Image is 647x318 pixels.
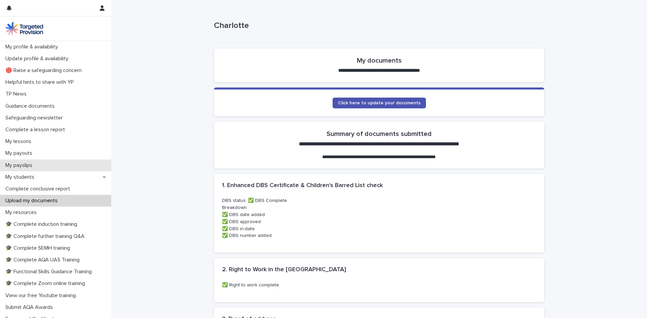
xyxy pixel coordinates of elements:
p: Complete conclusive report [3,186,75,192]
p: Charlotte [214,21,542,31]
p: Update profile & availability [3,56,74,62]
p: 🎓 Complete SEMH training [3,245,75,251]
p: My resources [3,209,42,216]
p: 🎓 Complete AQA UAS Training [3,257,85,263]
p: 🎓 Functional Skills Guidance Training [3,269,97,275]
p: 🔴 Raise a safeguarding concern [3,67,87,74]
p: Submit AQA Awards [3,304,58,311]
h2: My documents [357,57,402,65]
h2: 2. Right to Work in the [GEOGRAPHIC_DATA] [222,266,346,274]
a: Click here to update your documents [333,98,426,108]
p: ✅ Right to work complete [222,282,536,289]
p: 🎓 Complete induction training [3,221,83,227]
p: 🎓 Complete Zoom online training [3,280,90,287]
h2: 1. Enhanced DBS Certificate & Children's Barred List check [222,182,383,189]
p: My profile & availability [3,44,63,50]
p: Complete a lesson report [3,127,70,133]
p: DBS status: ✅ DBS Complete Breakdown: ✅ DBS date added ✅ DBS approved ✅ DBS in-date ✅ DBS number ... [222,197,536,239]
p: Upload my documents [3,198,63,204]
img: M5nRWzHhSzIhMunXDL62 [5,22,43,35]
p: My payouts [3,150,38,156]
p: 🎓 Complete further training Q&A [3,233,90,240]
p: My payslips [3,162,38,169]
p: View our free Youtube training [3,292,81,299]
h2: Summary of documents submitted [327,130,432,138]
p: Safeguarding newsletter [3,115,68,121]
p: Guidance documents [3,103,60,109]
span: Click here to update your documents [338,101,421,105]
p: My students [3,174,40,180]
p: TP News [3,91,32,97]
p: My lessons [3,138,37,145]
p: Helpful hints to share with YP [3,79,79,85]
